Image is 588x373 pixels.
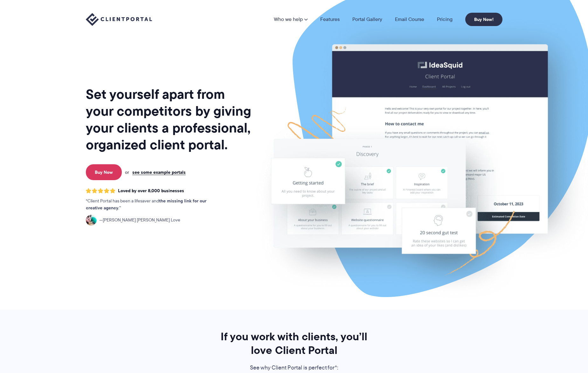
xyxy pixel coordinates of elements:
a: Portal Gallery [352,17,382,22]
a: see some example portals [132,169,186,175]
strong: the missing link for our creative agency [86,197,206,211]
a: Features [320,17,340,22]
a: Buy Now [86,164,122,180]
a: Pricing [437,17,453,22]
p: Client Portal has been a lifesaver and . [86,198,219,212]
a: Who we help [274,17,308,22]
span: Loved by over 8,000 businesses [118,188,184,193]
a: Email Course [395,17,424,22]
span: [PERSON_NAME] [PERSON_NAME] Love [99,217,180,224]
h2: If you work with clients, you’ll love Client Portal [212,330,376,357]
a: Buy Now! [465,13,502,26]
span: or [125,169,129,175]
h1: Set yourself apart from your competitors by giving your clients a professional, organized client ... [86,86,252,153]
p: See why Client Portal is perfect for*: [212,363,376,373]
